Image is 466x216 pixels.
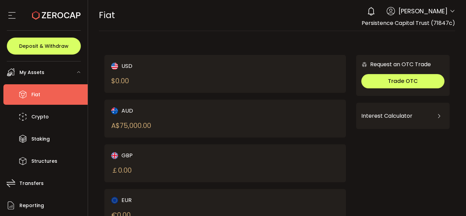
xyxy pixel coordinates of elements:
[111,107,118,114] img: aud_portfolio.svg
[111,196,214,204] div: EUR
[111,120,151,131] div: A$ 75,000.00
[111,76,129,86] div: $ 0.00
[99,9,115,21] span: Fiat
[361,108,445,124] div: Interest Calculator
[31,112,49,122] span: Crypto
[111,106,214,115] div: AUD
[388,77,418,85] span: Trade OTC
[398,6,448,16] span: [PERSON_NAME]
[111,165,132,175] div: ￡ 0.00
[19,68,44,77] span: My Assets
[31,156,57,166] span: Structures
[19,201,44,211] span: Reporting
[361,74,445,88] button: Trade OTC
[19,44,69,48] span: Deposit & Withdraw
[361,61,367,68] img: 6nGpN7MZ9FLuBP83NiajKbTRY4UzlzQtBKtCrLLspmCkSvCZHBKvY3NxgQaT5JnOQREvtQ257bXeeSTueZfAPizblJ+Fe8JwA...
[111,62,214,70] div: USD
[111,151,214,160] div: GBP
[31,90,40,100] span: Fiat
[111,152,118,159] img: gbp_portfolio.svg
[432,183,466,216] iframe: Chat Widget
[111,63,118,70] img: usd_portfolio.svg
[31,134,50,144] span: Staking
[7,38,81,55] button: Deposit & Withdraw
[356,60,431,69] div: Request an OTC Trade
[111,197,118,204] img: eur_portfolio.svg
[19,178,44,188] span: Transfers
[362,19,455,27] span: Persistence Capital Trust (71847c)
